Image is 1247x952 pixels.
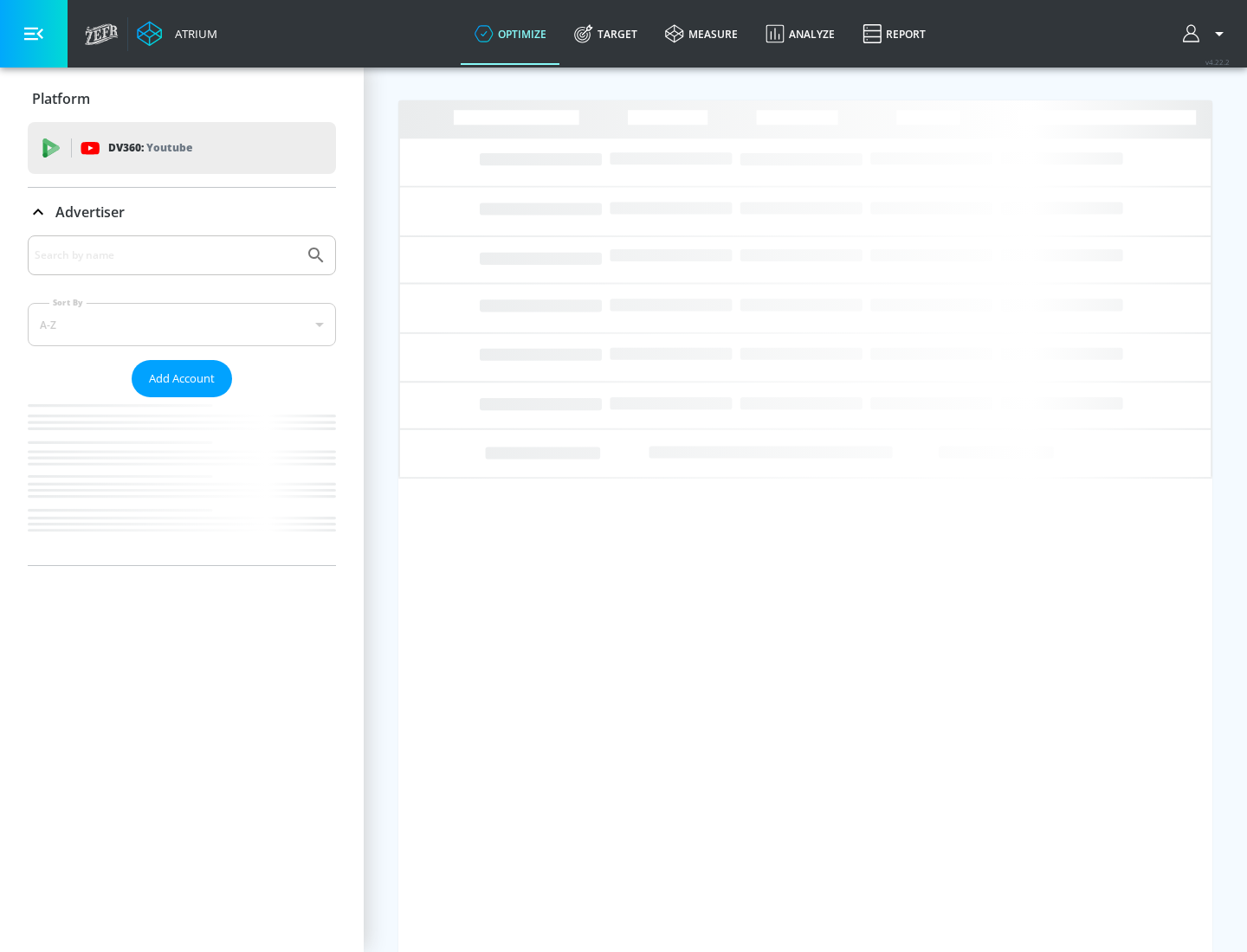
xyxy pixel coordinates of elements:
div: Atrium [168,26,217,42]
a: Atrium [137,21,217,47]
span: v 4.22.2 [1205,57,1230,67]
div: A-Z [28,303,336,346]
div: Platform [28,74,336,123]
nav: list of Advertiser [28,397,336,565]
p: DV360: [108,138,192,158]
a: Analyze [752,3,849,65]
p: Platform [32,89,90,108]
p: Advertiser [55,203,125,222]
a: Target [560,3,651,65]
p: Youtube [146,138,192,157]
div: Advertiser [28,235,336,565]
a: Report [849,3,940,65]
span: Add Account [149,369,215,389]
div: DV360: Youtube [28,122,336,174]
label: Sort By [49,297,87,308]
a: optimize [461,3,560,65]
div: Advertiser [28,188,336,236]
input: Search by name [35,244,297,267]
button: Add Account [132,360,232,397]
a: measure [651,3,752,65]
